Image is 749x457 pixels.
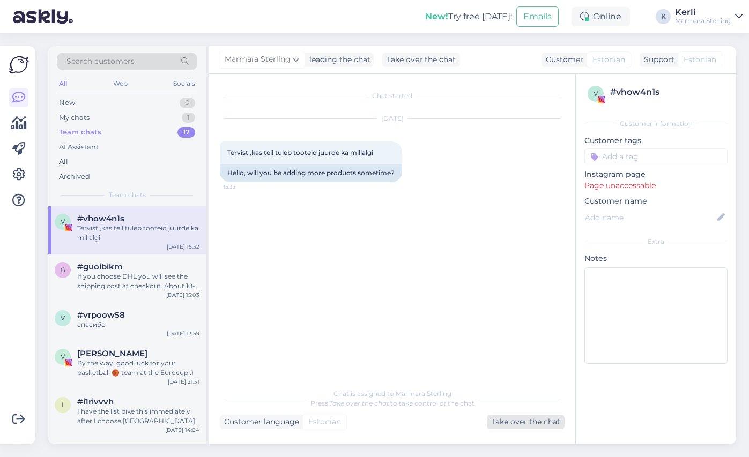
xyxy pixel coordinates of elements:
[220,91,565,101] div: Chat started
[227,148,373,156] span: Tervist ,kas teil tuleb tooteid juurde ka millalgi
[675,8,731,17] div: Kerli
[62,401,64,409] span: i
[305,54,370,65] div: leading the chat
[166,291,199,299] div: [DATE] 15:03
[61,353,65,361] span: V
[77,262,123,272] span: #guoibikm
[59,98,75,108] div: New
[77,397,114,407] span: #i1rivvvh
[59,171,90,182] div: Archived
[180,98,195,108] div: 0
[584,196,728,207] p: Customer name
[584,135,728,146] p: Customer tags
[61,266,65,274] span: g
[675,17,731,25] div: Marmara Sterling
[585,212,715,223] input: Add name
[425,10,512,23] div: Try free [DATE]:
[382,53,460,67] div: Take over the chat
[77,349,147,358] span: Vassiliki Rega
[77,358,199,378] div: By the way, good luck for your basketball 🏀 team at the Eurocup :)
[168,378,199,386] div: [DATE] 21:31
[640,54,674,65] div: Support
[584,180,728,191] p: Page unaccessable
[77,272,199,291] div: If you choose DHL you will see the shipping cost at checkout. About 10-15 eur. If you choose stan...
[111,77,130,91] div: Web
[225,54,291,65] span: Marmara Sterling
[584,148,728,164] input: Add a tag
[61,218,65,226] span: v
[220,114,565,123] div: [DATE]
[308,416,341,428] span: Estonian
[182,113,195,123] div: 1
[584,253,728,264] p: Notes
[487,415,565,429] div: Take over the chat
[584,237,728,246] div: Extra
[223,183,263,191] span: 15:32
[77,310,125,320] span: #vrpoow58
[516,6,559,27] button: Emails
[310,399,474,407] span: Press to take control of the chat
[684,54,716,65] span: Estonian
[425,11,448,21] b: New!
[171,77,197,91] div: Socials
[165,426,199,434] div: [DATE] 14:04
[584,169,728,180] p: Instagram page
[656,9,671,24] div: K
[66,56,135,67] span: Search customers
[333,389,451,398] span: Chat is assigned to Marmara Sterling
[59,113,90,123] div: My chats
[77,320,199,329] div: спасибо
[542,54,583,65] div: Customer
[77,407,199,426] div: I have the list pike this immediately after I choose [GEOGRAPHIC_DATA]
[592,54,625,65] span: Estonian
[57,77,69,91] div: All
[109,190,146,200] span: Team chats
[61,314,65,322] span: v
[9,55,29,75] img: Askly Logo
[167,329,199,338] div: [DATE] 13:59
[77,214,124,223] span: #vhow4n1s
[594,89,598,98] span: v
[584,119,728,129] div: Customer information
[610,86,724,99] div: # vhow4n1s
[675,8,743,25] a: KerliMarmara Sterling
[177,127,195,138] div: 17
[572,7,630,26] div: Online
[59,142,99,153] div: AI Assistant
[59,127,101,138] div: Team chats
[59,156,68,167] div: All
[328,399,390,407] i: 'Take over the chat'
[77,223,199,243] div: Tervist ,kas teil tuleb tooteid juurde ka millalgi
[220,164,402,182] div: Hello, will you be adding more products sometime?
[220,416,299,428] div: Customer language
[167,243,199,251] div: [DATE] 15:32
